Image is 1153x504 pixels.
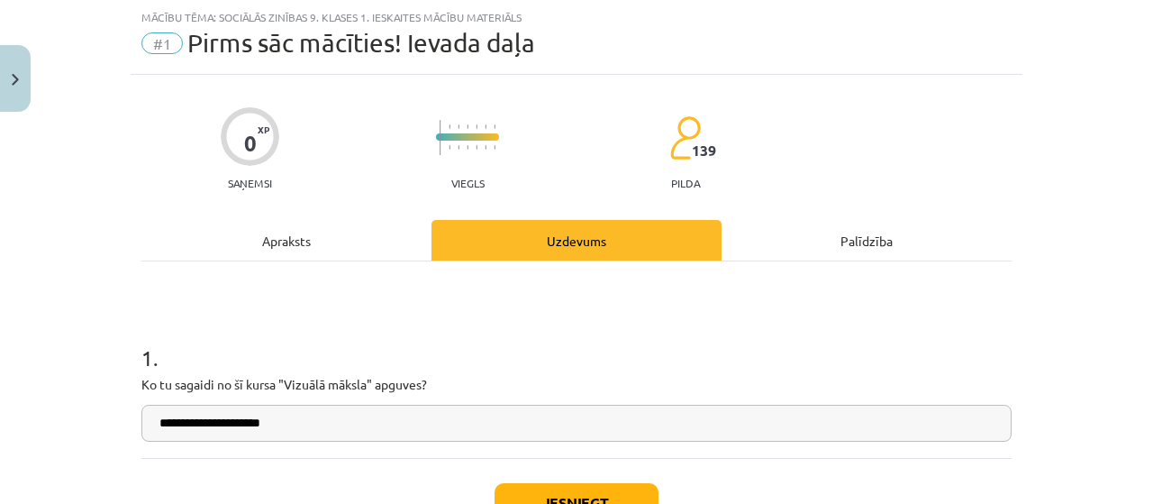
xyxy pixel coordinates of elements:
img: icon-short-line-57e1e144782c952c97e751825c79c345078a6d821885a25fce030b3d8c18986b.svg [494,145,495,150]
img: icon-short-line-57e1e144782c952c97e751825c79c345078a6d821885a25fce030b3d8c18986b.svg [458,145,459,150]
div: Mācību tēma: Sociālās zinības 9. klases 1. ieskaites mācību materiāls [141,11,1012,23]
h1: 1 . [141,314,1012,370]
p: Saņemsi [221,177,279,189]
img: icon-short-line-57e1e144782c952c97e751825c79c345078a6d821885a25fce030b3d8c18986b.svg [458,124,459,129]
img: icon-short-line-57e1e144782c952c97e751825c79c345078a6d821885a25fce030b3d8c18986b.svg [485,145,486,150]
img: icon-short-line-57e1e144782c952c97e751825c79c345078a6d821885a25fce030b3d8c18986b.svg [467,124,468,129]
p: Viegls [451,177,485,189]
span: XP [258,124,269,134]
img: icon-short-line-57e1e144782c952c97e751825c79c345078a6d821885a25fce030b3d8c18986b.svg [485,124,486,129]
div: 0 [244,131,257,156]
img: icon-long-line-d9ea69661e0d244f92f715978eff75569469978d946b2353a9bb055b3ed8787d.svg [440,120,441,155]
img: icon-short-line-57e1e144782c952c97e751825c79c345078a6d821885a25fce030b3d8c18986b.svg [476,124,477,129]
p: pilda [671,177,700,189]
img: icon-short-line-57e1e144782c952c97e751825c79c345078a6d821885a25fce030b3d8c18986b.svg [467,145,468,150]
div: Apraksts [141,220,431,261]
img: students-c634bb4e5e11cddfef0936a35e636f08e4e9abd3cc4e673bd6f9a4125e45ecb1.svg [669,115,701,160]
span: Pirms sāc mācīties! Ievada daļa [187,28,535,58]
span: #1 [141,32,183,54]
span: 139 [692,142,716,159]
img: icon-short-line-57e1e144782c952c97e751825c79c345078a6d821885a25fce030b3d8c18986b.svg [476,145,477,150]
div: Uzdevums [431,220,722,261]
img: icon-close-lesson-0947bae3869378f0d4975bcd49f059093ad1ed9edebbc8119c70593378902aed.svg [12,74,19,86]
p: Ko tu sagaidi no šī kursa "Vizuālā māksla" apguves? [141,375,1012,394]
div: Palīdzība [722,220,1012,261]
img: icon-short-line-57e1e144782c952c97e751825c79c345078a6d821885a25fce030b3d8c18986b.svg [494,124,495,129]
img: icon-short-line-57e1e144782c952c97e751825c79c345078a6d821885a25fce030b3d8c18986b.svg [449,145,450,150]
img: icon-short-line-57e1e144782c952c97e751825c79c345078a6d821885a25fce030b3d8c18986b.svg [449,124,450,129]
